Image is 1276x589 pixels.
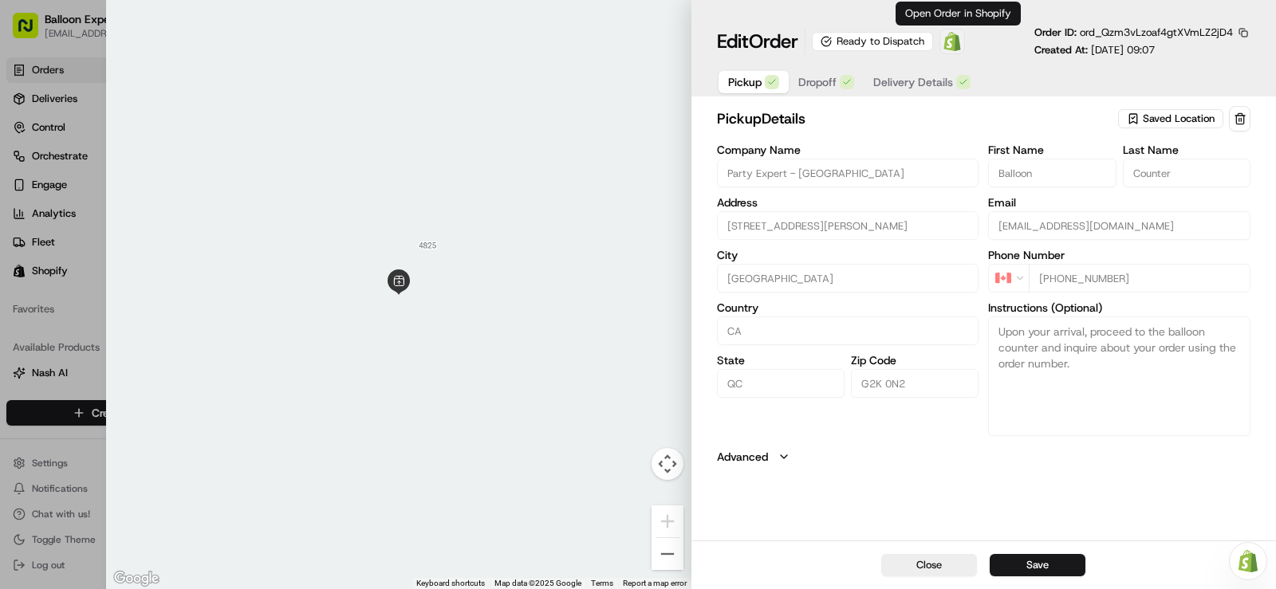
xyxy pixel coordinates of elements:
[591,579,613,587] a: Terms (opens in new tab)
[851,355,979,366] label: Zip Code
[717,211,979,240] input: 4825 Pierre-Bertrand Blvd, Suite 100, Québec City, QC G2K 0N2, CA
[49,247,129,260] span: [PERSON_NAME]
[717,316,979,345] input: Enter country
[717,449,768,465] label: Advanced
[717,144,979,155] label: Company Name
[271,157,290,176] button: Start new chat
[16,315,29,328] div: 📗
[623,579,687,587] a: Report a map error
[1080,26,1233,39] span: ord_Qzm3vLzoaf4gtXVmLZ2jD4
[749,29,798,54] span: Order
[988,197,1250,208] label: Email
[717,29,798,54] h1: Edit
[812,32,933,51] div: Ready to Dispatch
[33,152,62,181] img: 8016278978528_b943e370aa5ada12b00a_72.png
[988,159,1116,187] input: Enter first name
[494,579,581,587] span: Map data ©2025 Google
[1029,264,1250,293] input: Enter phone number
[72,168,219,181] div: We're available if you need us!
[112,351,193,364] a: Powered byPylon
[1118,108,1226,130] button: Saved Location
[16,232,41,257] img: Brigitte Vinadas
[32,313,122,329] span: Knowledge Base
[132,247,138,260] span: •
[990,554,1085,576] button: Save
[1123,144,1250,155] label: Last Name
[16,152,45,181] img: 1736555255976-a54dd68f-1ca7-489b-9aae-adbdc363a1c4
[988,211,1250,240] input: Enter email
[652,538,683,570] button: Zoom out
[41,103,287,120] input: Got a question? Start typing here...
[717,449,1250,465] button: Advanced
[988,249,1250,261] label: Phone Number
[1034,43,1155,57] p: Created At:
[988,302,1250,313] label: Instructions (Optional)
[1091,43,1155,57] span: [DATE] 09:07
[717,108,1115,130] h2: pickup Details
[717,249,979,261] label: City
[851,369,979,398] input: Enter zip code
[717,355,845,366] label: State
[939,29,965,54] a: Shopify
[159,352,193,364] span: Pylon
[798,74,837,90] span: Dropoff
[881,554,977,576] button: Close
[728,74,762,90] span: Pickup
[1034,26,1233,40] p: Order ID:
[247,204,290,223] button: See all
[988,144,1116,155] label: First Name
[16,64,290,89] p: Welcome 👋
[652,448,683,480] button: Map camera controls
[652,505,683,537] button: Zoom in
[717,159,979,187] input: Enter company name
[1143,112,1215,126] span: Saved Location
[151,313,256,329] span: API Documentation
[141,247,174,260] span: [DATE]
[16,16,48,48] img: Nash
[1123,159,1250,187] input: Enter last name
[873,74,953,90] span: Delivery Details
[717,264,979,293] input: Enter city
[896,2,1021,26] div: Open Order in Shopify
[10,307,128,336] a: 📗Knowledge Base
[943,32,962,51] img: Shopify
[32,248,45,261] img: 1736555255976-a54dd68f-1ca7-489b-9aae-adbdc363a1c4
[16,207,107,220] div: Past conversations
[72,152,262,168] div: Start new chat
[110,568,163,589] a: Open this area in Google Maps (opens a new window)
[416,578,485,589] button: Keyboard shortcuts
[135,315,148,328] div: 💻
[988,316,1250,436] textarea: Upon your arrival, proceed to the balloon counter and inquire about your order using the order nu...
[717,302,979,313] label: Country
[128,307,262,336] a: 💻API Documentation
[717,369,845,398] input: Enter state
[110,568,163,589] img: Google
[717,197,979,208] label: Address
